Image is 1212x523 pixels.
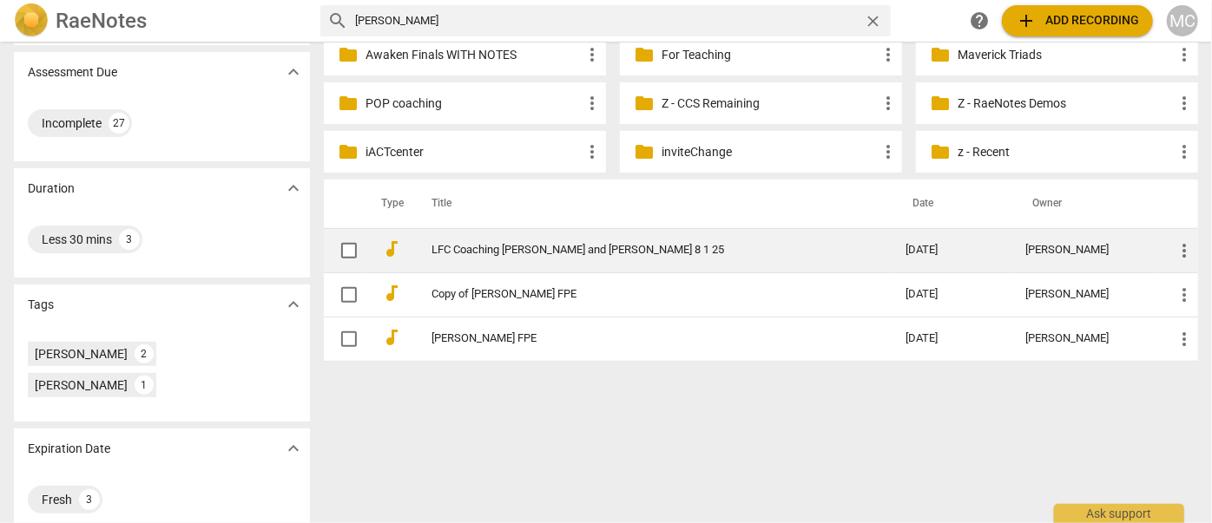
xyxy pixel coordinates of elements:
[958,46,1174,64] p: Maverick Triads
[864,12,882,30] span: close
[14,3,306,38] a: LogoRaeNotes
[893,272,1012,317] td: [DATE]
[958,143,1174,161] p: z - Recent
[893,228,1012,272] td: [DATE]
[930,93,951,114] span: folder
[1167,5,1198,36] button: MC
[964,5,995,36] a: Help
[1174,141,1195,162] span: more_vert
[338,93,359,114] span: folder
[662,95,878,113] p: Z - CCS Remaining
[28,296,54,314] p: Tags
[930,141,951,162] span: folder
[79,489,100,510] div: 3
[878,141,899,162] span: more_vert
[135,344,154,363] div: 2
[42,231,112,248] div: Less 30 mins
[1054,504,1184,523] div: Ask support
[1026,244,1146,257] div: [PERSON_NAME]
[338,44,359,65] span: folder
[283,62,304,82] span: expand_more
[367,180,411,228] th: Type
[366,143,582,161] p: iACTcenter
[582,141,603,162] span: more_vert
[1016,10,1139,31] span: Add recording
[878,44,899,65] span: more_vert
[56,9,147,33] h2: RaeNotes
[634,93,655,114] span: folder
[381,283,402,304] span: audiotrack
[366,95,582,113] p: POP coaching
[930,44,951,65] span: folder
[411,180,893,228] th: Title
[969,10,990,31] span: help
[582,93,603,114] span: more_vert
[135,376,154,395] div: 1
[431,288,844,301] a: Copy of [PERSON_NAME] FPE
[662,143,878,161] p: inviteChange
[109,113,129,134] div: 27
[1002,5,1153,36] button: Upload
[42,491,72,508] div: Fresh
[878,93,899,114] span: more_vert
[893,180,1012,228] th: Date
[14,3,49,38] img: Logo
[42,114,102,132] div: Incomplete
[280,175,306,201] button: Show more
[283,294,304,315] span: expand_more
[381,327,402,348] span: audiotrack
[28,180,75,198] p: Duration
[958,95,1174,113] p: Z - RaeNotes Demos
[1174,284,1195,305] span: more_vert
[1026,288,1146,301] div: [PERSON_NAME]
[28,63,117,82] p: Assessment Due
[366,46,582,64] p: Awaken Finals WITH NOTES
[662,46,878,64] p: For Teaching
[283,438,304,459] span: expand_more
[119,229,140,250] div: 3
[1012,180,1160,228] th: Owner
[327,10,348,31] span: search
[338,141,359,162] span: folder
[283,178,304,199] span: expand_more
[1016,10,1037,31] span: add
[280,59,306,85] button: Show more
[1026,332,1146,345] div: [PERSON_NAME]
[634,44,655,65] span: folder
[1174,240,1195,261] span: more_vert
[431,244,844,257] a: LFC Coaching [PERSON_NAME] and [PERSON_NAME] 8 1 25
[1174,93,1195,114] span: more_vert
[1174,329,1195,350] span: more_vert
[582,44,603,65] span: more_vert
[893,317,1012,361] td: [DATE]
[634,141,655,162] span: folder
[280,291,306,317] button: Show more
[431,332,844,345] a: [PERSON_NAME] FPE
[28,440,110,458] p: Expiration Date
[381,239,402,259] span: audiotrack
[355,7,857,35] input: Search
[35,345,128,363] div: [PERSON_NAME]
[280,435,306,461] button: Show more
[1174,44,1195,65] span: more_vert
[35,376,128,394] div: [PERSON_NAME]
